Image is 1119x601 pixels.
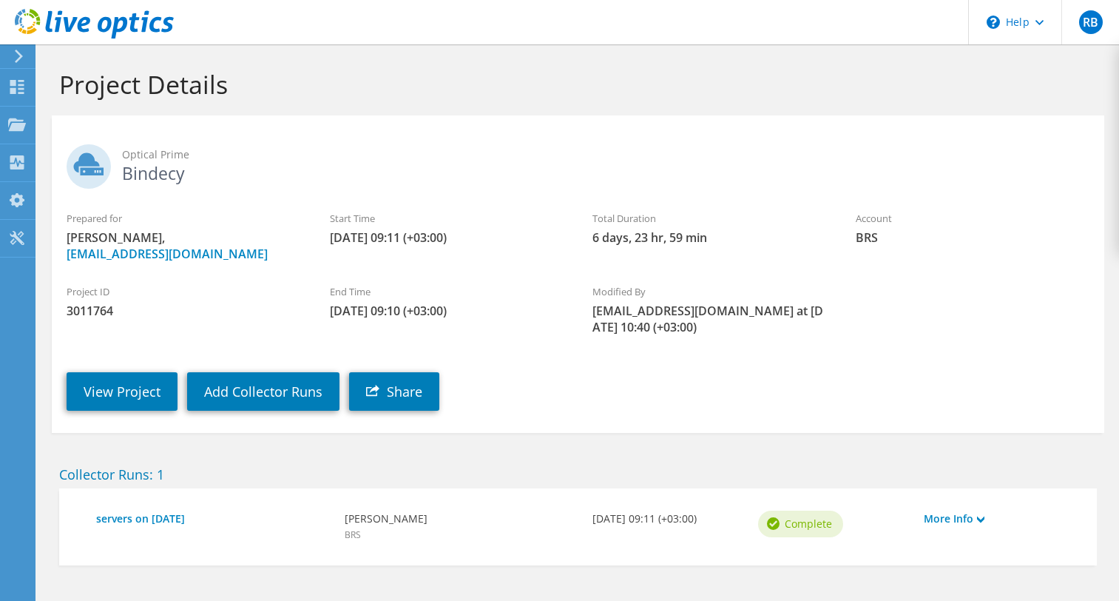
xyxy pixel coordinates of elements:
a: servers on [DATE] [96,511,330,527]
svg: \n [987,16,1000,29]
span: RB [1079,10,1103,34]
a: [EMAIL_ADDRESS][DOMAIN_NAME] [67,246,268,262]
h1: Project Details [59,69,1089,100]
a: Share [349,372,439,411]
b: [DATE] 09:11 (+03:00) [592,511,743,527]
label: Project ID [67,284,300,299]
b: [PERSON_NAME] [345,511,578,527]
span: [PERSON_NAME], [67,229,300,262]
label: Modified By [592,284,826,299]
label: Account [856,211,1089,226]
h2: Collector Runs: 1 [59,466,1097,483]
a: Add Collector Runs [187,372,339,411]
span: BRS [856,229,1089,246]
span: Optical Prime [122,147,1089,163]
a: View Project [67,372,178,411]
span: BRS [345,528,361,541]
span: [DATE] 09:11 (+03:00) [330,229,564,246]
label: Prepared for [67,211,300,226]
span: 3011764 [67,303,300,319]
h2: Bindecy [67,144,1089,181]
span: 6 days, 23 hr, 59 min [592,229,826,246]
label: Start Time [330,211,564,226]
label: Total Duration [592,211,826,226]
a: More Info [924,511,1075,527]
span: [EMAIL_ADDRESS][DOMAIN_NAME] at [DATE] 10:40 (+03:00) [592,303,826,335]
span: Complete [785,516,832,532]
span: [DATE] 09:10 (+03:00) [330,303,564,319]
label: End Time [330,284,564,299]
